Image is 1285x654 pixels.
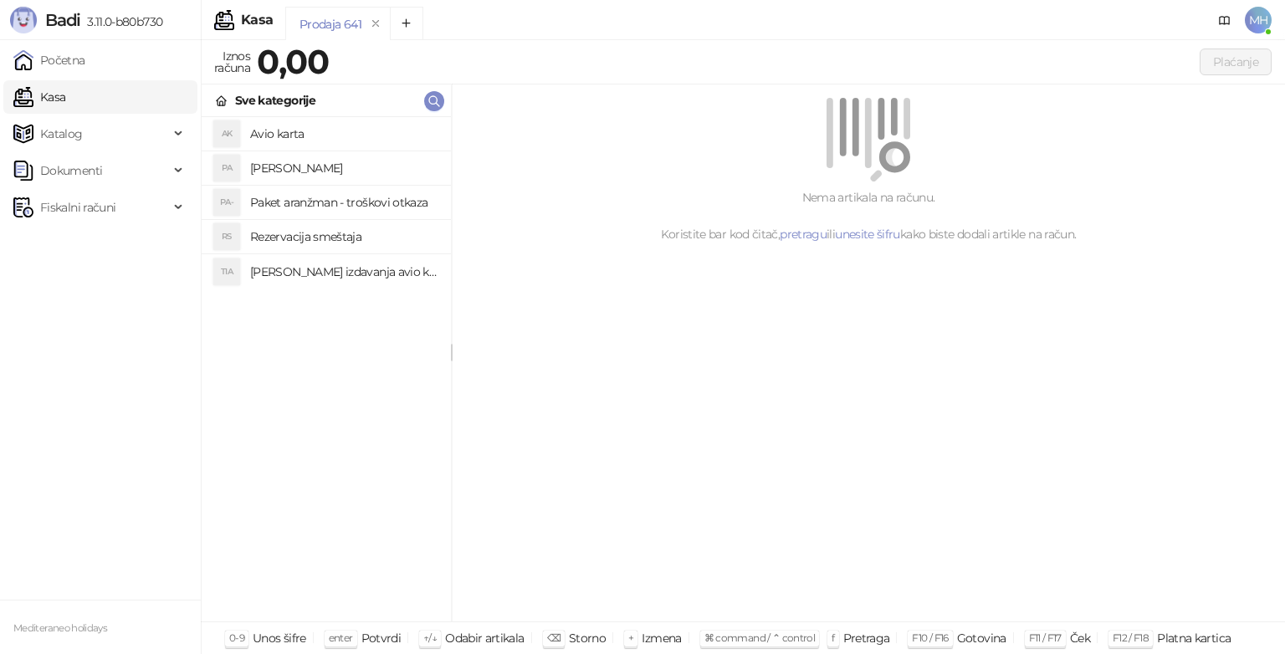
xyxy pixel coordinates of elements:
div: PA- [213,189,240,216]
h4: Avio karta [250,120,438,147]
div: Storno [569,627,606,649]
div: grid [202,117,451,621]
div: Kasa [241,13,273,27]
div: Unos šifre [253,627,306,649]
div: Odabir artikala [445,627,524,649]
div: PA [213,155,240,181]
a: Početna [13,43,85,77]
span: enter [329,631,353,644]
div: Sve kategorije [235,91,315,110]
span: 0-9 [229,631,244,644]
h4: Paket aranžman - troškovi otkaza [250,189,438,216]
div: Prodaja 641 [299,15,361,33]
small: Mediteraneo holidays [13,622,107,634]
span: + [628,631,633,644]
a: Dokumentacija [1211,7,1238,33]
span: Fiskalni računi [40,191,115,224]
span: Katalog [40,117,83,151]
span: F11 / F17 [1029,631,1062,644]
div: Iznos računa [211,45,253,79]
div: TIA [213,258,240,285]
div: Gotovina [957,627,1006,649]
span: ↑/↓ [423,631,437,644]
span: F12 / F18 [1113,631,1149,644]
span: f [832,631,834,644]
strong: 0,00 [257,41,329,82]
span: ⌘ command / ⌃ control [704,631,816,644]
span: 3.11.0-b80b730 [80,14,162,29]
a: pretragu [780,227,827,242]
span: Dokumenti [40,154,102,187]
button: Plaćanje [1200,49,1272,75]
h4: [PERSON_NAME] [250,155,438,181]
span: MH [1245,7,1272,33]
span: ⌫ [547,631,561,644]
div: Potvrdi [361,627,402,649]
button: remove [365,17,387,31]
div: Pretraga [843,627,890,649]
h4: Rezervacija smeštaja [250,223,438,250]
div: Ček [1070,627,1090,649]
a: unesite šifru [835,227,900,242]
span: F10 / F16 [912,631,948,644]
h4: [PERSON_NAME] izdavanja avio karta [250,258,438,285]
div: RS [213,223,240,250]
span: Badi [45,10,80,30]
div: Platna kartica [1157,627,1231,649]
div: Izmena [642,627,681,649]
div: Nema artikala na računu. Koristite bar kod čitač, ili kako biste dodali artikle na račun. [472,188,1265,243]
button: Add tab [390,7,423,40]
a: Kasa [13,80,65,114]
img: Logo [10,7,37,33]
div: AK [213,120,240,147]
